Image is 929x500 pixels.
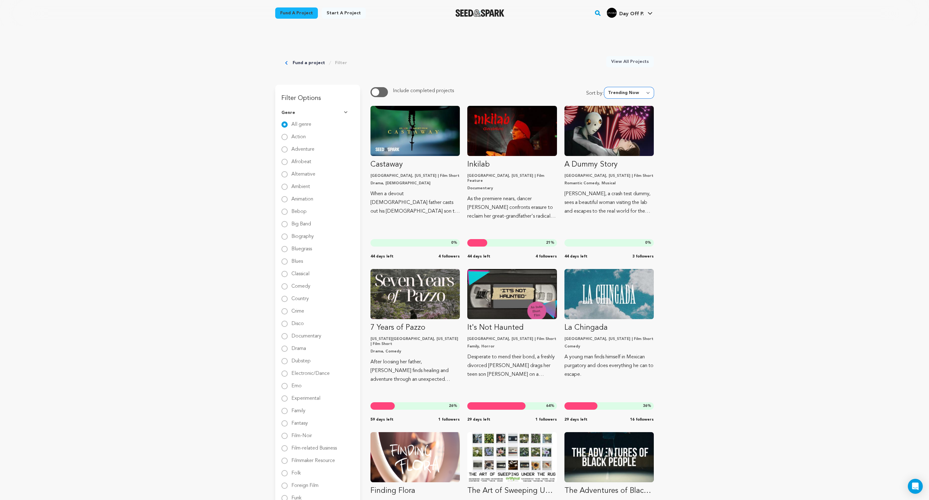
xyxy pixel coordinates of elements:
button: Genre [281,105,354,121]
span: 64 [546,404,550,408]
label: Bluegrass [291,242,312,252]
span: 3 followers [632,254,654,259]
label: All genre [291,117,311,127]
label: Drama [291,341,306,351]
a: Seed&Spark Homepage [455,9,504,17]
span: % [645,240,651,245]
label: Filmmaker Resource [291,453,335,463]
span: 36 [643,404,647,408]
p: The Art of Sweeping Under The Rug [467,486,557,496]
span: 44 days left [467,254,490,259]
span: Day Off P. [619,12,644,17]
p: When a devout [DEMOGRAPHIC_DATA] father casts out his [DEMOGRAPHIC_DATA] son to uphold his faith,... [370,190,460,216]
p: [GEOGRAPHIC_DATA], [US_STATE] | Film Short [564,173,654,178]
span: % [546,403,554,408]
span: Include completed projects [393,88,454,93]
label: Action [291,130,306,139]
a: Fund La Chingada [564,269,654,379]
label: Bebop [291,204,307,214]
span: 59 days left [370,417,394,422]
p: A young man finds himself in Mexican purgatory and does everything he can to escape. [564,353,654,379]
label: Blues [291,254,303,264]
span: 29 days left [467,417,490,422]
label: Ambient [291,179,310,189]
a: Filter [335,60,347,66]
span: 44 days left [564,254,587,259]
p: Documentary [467,186,557,191]
label: Alternative [291,167,315,177]
h3: Filter Options [275,85,360,105]
label: Big Band [291,217,311,227]
label: Dubstep [291,354,311,364]
label: Experimental [291,391,320,401]
div: Breadcrumb [285,56,347,70]
a: Start a project [322,7,366,19]
img: Seed&Spark Logo Dark Mode [455,9,504,17]
label: Disco [291,316,304,326]
p: Romantic Comedy, Musical [564,181,654,186]
p: [GEOGRAPHIC_DATA], [US_STATE] | Film Short [564,337,654,342]
span: Genre [281,110,295,116]
a: View All Projects [606,56,654,67]
label: Electronic/Dance [291,366,330,376]
label: Folk [291,466,301,476]
a: Fund A Dummy Story [564,106,654,216]
label: Family [291,403,305,413]
span: 4 followers [438,254,460,259]
span: % [546,240,554,245]
p: Comedy [564,344,654,349]
label: Emo [291,379,302,389]
span: 21 [546,241,550,245]
p: It's Not Haunted [467,323,557,333]
a: Fund a project [275,7,318,19]
p: As the premiere nears, dancer [PERSON_NAME] confronts erasure to reclaim her great-grandfather's ... [467,195,557,221]
p: [GEOGRAPHIC_DATA], [US_STATE] | Film Short [370,173,460,178]
div: Open Intercom Messenger [908,479,923,494]
img: 96ac8e6da53c6784.png [607,8,617,18]
label: Afrobeat [291,154,311,164]
p: A Dummy Story [564,160,654,170]
p: Finding Flora [370,486,460,496]
label: Classical [291,267,309,276]
p: After loosing her father, [PERSON_NAME] finds healing and adventure through an unexpected friends... [370,358,460,384]
label: Documentary [291,329,321,339]
a: Fund It&#039;s Not Haunted [467,269,557,379]
a: Fund Inkilab [467,106,557,221]
p: 7 Years of Pazzo [370,323,460,333]
label: Crime [291,304,304,314]
span: 1 followers [438,417,460,422]
label: Country [291,291,309,301]
span: 0 [645,241,647,245]
span: 26 [449,404,453,408]
label: Comedy [291,279,310,289]
p: [GEOGRAPHIC_DATA], [US_STATE] | Film Short [467,337,557,342]
p: Drama, Comedy [370,349,460,354]
span: % [643,403,651,408]
p: La Chingada [564,323,654,333]
p: Drama, [DEMOGRAPHIC_DATA] [370,181,460,186]
span: 44 days left [370,254,394,259]
span: % [449,403,457,408]
span: Sort by: [586,90,605,98]
a: Fund Castaway [370,106,460,216]
p: Family, Horror [467,344,557,349]
span: % [451,240,457,245]
a: Fund a project [293,60,325,66]
label: Fantasy [291,416,308,426]
img: Seed&Spark Arrow Down Icon [344,111,349,114]
label: Adventure [291,142,314,152]
p: Desperate to mend their bond, a freshly divorced [PERSON_NAME] drags her teen son [PERSON_NAME] o... [467,353,557,379]
label: Animation [291,192,313,202]
a: Fund 7 Years of Pazzo [370,269,460,384]
label: Foreign Film [291,478,318,488]
p: [PERSON_NAME], a crash test dummy, sees a beautiful woman visiting the lab and escapes to the rea... [564,190,654,216]
span: 16 followers [630,417,654,422]
label: Biography [291,229,314,239]
span: Day Off P.'s Profile [606,7,654,20]
span: 29 days left [564,417,587,422]
div: Day Off P.'s Profile [607,8,644,18]
span: 1 followers [535,417,557,422]
span: 0 [451,241,453,245]
label: Film-Noir [291,428,312,438]
a: Day Off P.'s Profile [606,7,654,18]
